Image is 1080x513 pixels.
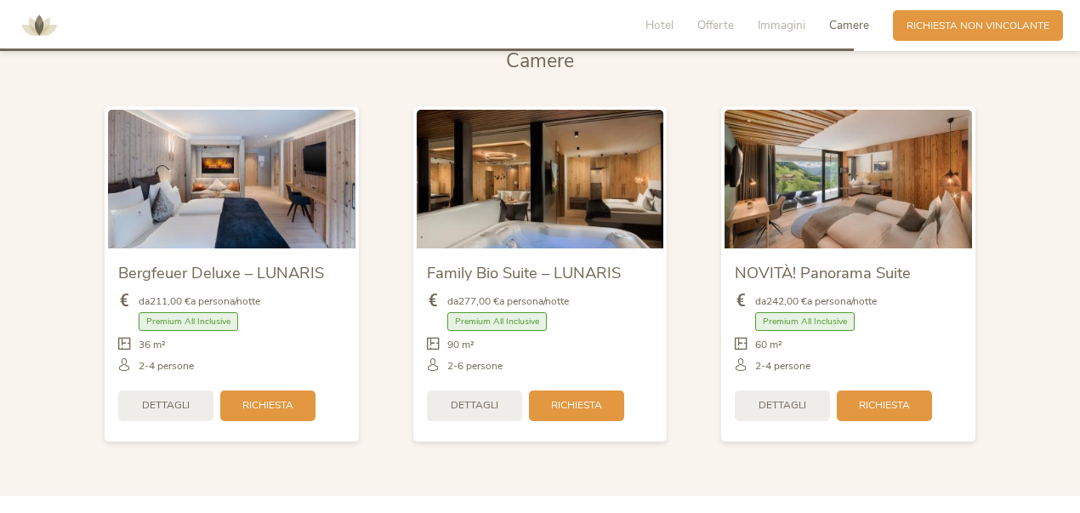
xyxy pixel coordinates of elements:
[150,294,190,308] b: 211,00 €
[697,17,734,33] span: Offerte
[766,294,807,308] b: 242,00 €
[859,398,910,413] span: Richiesta
[139,359,194,373] span: 2-4 persone
[417,110,664,248] img: Family Bio Suite – LUNARIS
[725,110,972,248] img: NOVITÀ! Panorama Suite
[142,398,190,413] span: Dettagli
[447,338,475,352] span: 90 m²
[759,398,806,413] span: Dettagli
[139,294,260,309] span: da a persona/notte
[242,398,293,413] span: Richiesta
[139,312,238,332] span: Premium All Inclusive
[139,338,166,352] span: 36 m²
[755,338,782,352] span: 60 m²
[829,17,869,33] span: Camere
[451,398,498,413] span: Dettagli
[758,17,805,33] span: Immagini
[506,48,574,74] span: Camere
[447,359,503,373] span: 2-6 persone
[108,110,355,248] img: Bergfeuer Deluxe – LUNARIS
[118,262,324,283] span: Bergfeuer Deluxe – LUNARIS
[755,359,810,373] span: 2-4 persone
[14,20,65,30] a: AMONTI & LUNARIS Wellnessresort
[551,398,602,413] span: Richiesta
[447,312,547,332] span: Premium All Inclusive
[645,17,674,33] span: Hotel
[755,294,877,309] span: da a persona/notte
[907,19,1049,33] span: Richiesta non vincolante
[427,262,621,283] span: Family Bio Suite – LUNARIS
[447,294,569,309] span: da a persona/notte
[755,312,855,332] span: Premium All Inclusive
[735,262,911,283] span: NOVITÀ! Panorama Suite
[458,294,499,308] b: 277,00 €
